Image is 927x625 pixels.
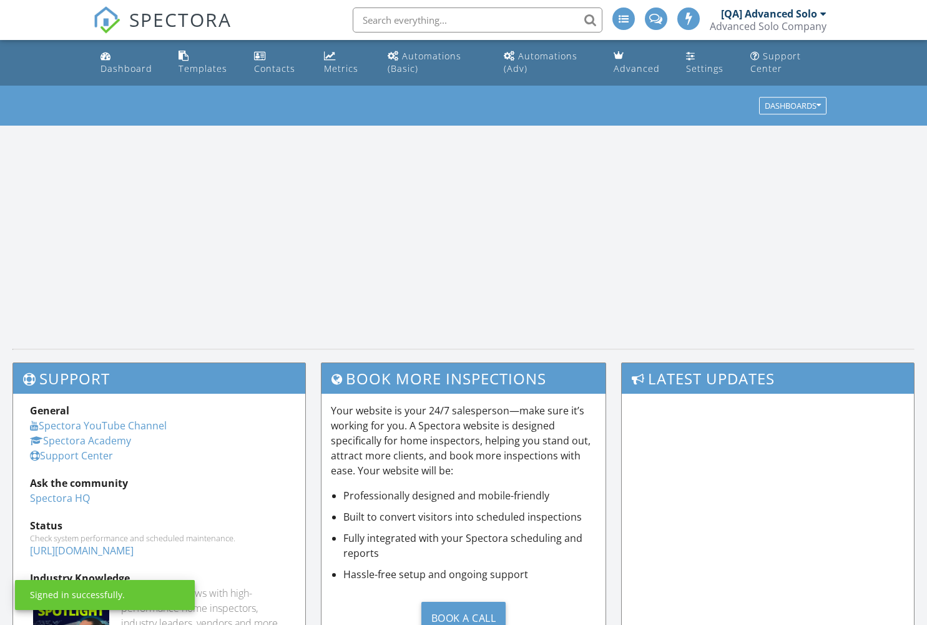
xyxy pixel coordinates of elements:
[343,531,597,561] li: Fully integrated with your Spectora scheduling and reports
[681,45,735,81] a: Settings
[96,45,164,81] a: Dashboard
[249,45,309,81] a: Contacts
[686,62,723,74] div: Settings
[383,45,489,81] a: Automations (Basic)
[319,45,373,81] a: Metrics
[331,403,597,478] p: Your website is your 24/7 salesperson—make sure it’s working for you. A Spectora website is desig...
[93,17,232,43] a: SPECTORA
[745,45,831,81] a: Support Center
[101,62,152,74] div: Dashboard
[609,45,671,81] a: Advanced
[324,62,358,74] div: Metrics
[343,488,597,503] li: Professionally designed and mobile-friendly
[30,589,125,601] div: Signed in successfully.
[343,567,597,582] li: Hassle-free setup and ongoing support
[388,50,461,74] div: Automations (Basic)
[30,544,134,557] a: [URL][DOMAIN_NAME]
[93,6,120,34] img: The Best Home Inspection Software - Spectora
[30,518,288,533] div: Status
[614,62,660,74] div: Advanced
[129,6,232,32] span: SPECTORA
[353,7,602,32] input: Search everything...
[759,97,826,115] button: Dashboards
[179,62,227,74] div: Templates
[30,476,288,491] div: Ask the community
[30,404,69,417] strong: General
[721,7,817,20] div: [QA] Advanced Solo
[499,45,599,81] a: Automations (Advanced)
[30,491,90,505] a: Spectora HQ
[174,45,239,81] a: Templates
[30,449,113,462] a: Support Center
[13,363,305,394] h3: Support
[343,509,597,524] li: Built to convert visitors into scheduled inspections
[254,62,295,74] div: Contacts
[30,571,288,586] div: Industry Knowledge
[30,434,131,447] a: Spectora Academy
[30,533,288,543] div: Check system performance and scheduled maintenance.
[622,363,914,394] h3: Latest Updates
[710,20,826,32] div: Advanced Solo Company
[321,363,606,394] h3: Book More Inspections
[504,50,577,74] div: Automations (Adv)
[765,102,821,111] div: Dashboards
[30,419,167,432] a: Spectora YouTube Channel
[750,50,801,74] div: Support Center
